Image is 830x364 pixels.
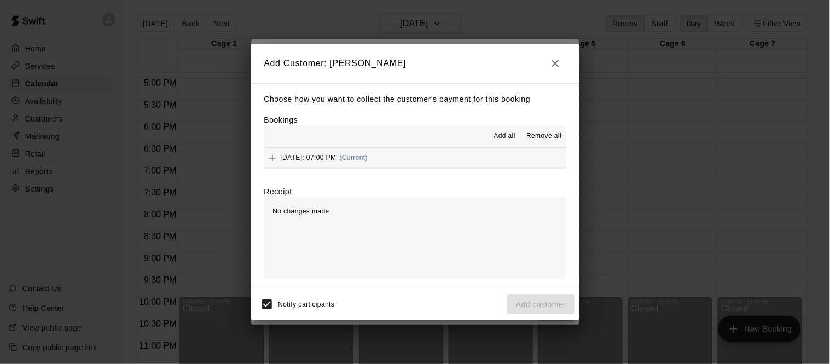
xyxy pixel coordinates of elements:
button: Add all [487,128,522,145]
p: Choose how you want to collect the customer's payment for this booking [264,93,566,106]
span: Notify participants [278,301,335,308]
span: [DATE]: 07:00 PM [281,154,336,161]
span: Add all [494,131,516,142]
span: (Current) [340,154,368,161]
label: Bookings [264,115,298,124]
button: Add[DATE]: 07:00 PM(Current) [264,148,566,168]
label: Receipt [264,186,292,197]
span: No changes made [273,207,329,215]
span: Remove all [526,131,561,142]
span: Add [264,153,281,161]
button: Remove all [522,128,566,145]
h2: Add Customer: [PERSON_NAME] [251,44,579,83]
